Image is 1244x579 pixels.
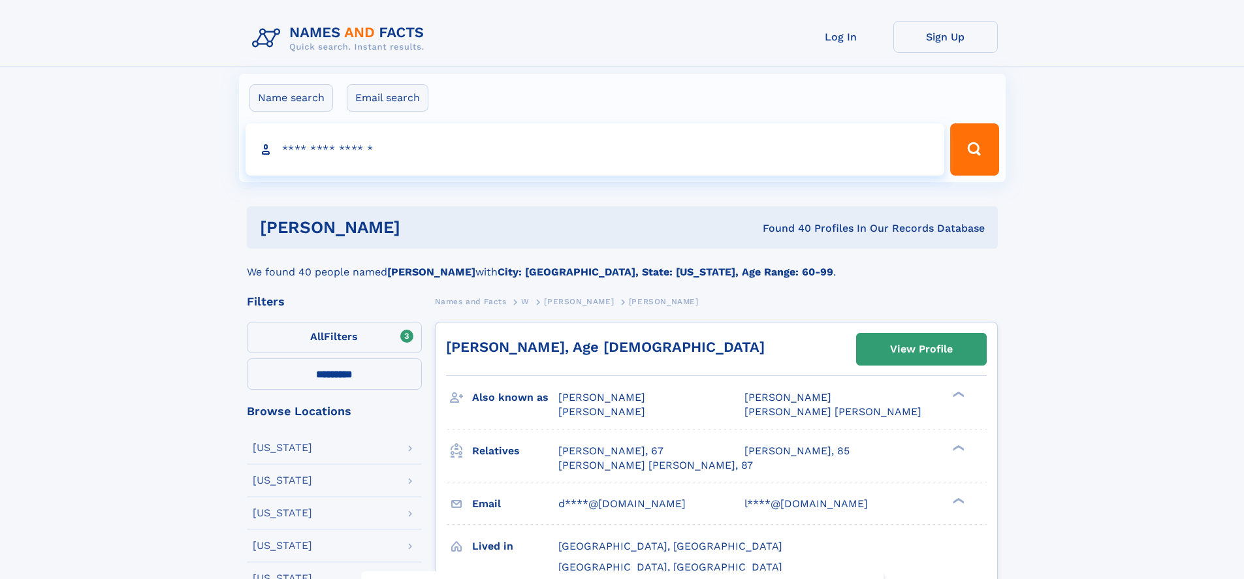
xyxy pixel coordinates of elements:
[949,496,965,505] div: ❯
[558,561,782,573] span: [GEOGRAPHIC_DATA], [GEOGRAPHIC_DATA]
[744,405,921,418] span: [PERSON_NAME] [PERSON_NAME]
[253,508,312,518] div: [US_STATE]
[558,458,753,473] a: [PERSON_NAME] [PERSON_NAME], 87
[246,123,945,176] input: search input
[949,390,965,399] div: ❯
[472,493,558,515] h3: Email
[581,221,985,236] div: Found 40 Profiles In Our Records Database
[950,123,998,176] button: Search Button
[472,535,558,557] h3: Lived in
[247,296,422,307] div: Filters
[521,297,530,306] span: W
[558,540,782,552] span: [GEOGRAPHIC_DATA], [GEOGRAPHIC_DATA]
[253,475,312,486] div: [US_STATE]
[247,405,422,417] div: Browse Locations
[347,84,428,112] label: Email search
[890,334,953,364] div: View Profile
[857,334,986,365] a: View Profile
[446,339,765,355] a: [PERSON_NAME], Age [DEMOGRAPHIC_DATA]
[544,293,614,309] a: [PERSON_NAME]
[558,444,663,458] a: [PERSON_NAME], 67
[310,330,324,343] span: All
[544,297,614,306] span: [PERSON_NAME]
[744,391,831,403] span: [PERSON_NAME]
[472,440,558,462] h3: Relatives
[253,540,312,551] div: [US_STATE]
[521,293,530,309] a: W
[949,443,965,452] div: ❯
[472,386,558,409] h3: Also known as
[558,405,645,418] span: [PERSON_NAME]
[744,444,850,458] a: [PERSON_NAME], 85
[387,266,475,278] b: [PERSON_NAME]
[435,293,507,309] a: Names and Facts
[629,297,699,306] span: [PERSON_NAME]
[247,322,422,353] label: Filters
[498,266,833,278] b: City: [GEOGRAPHIC_DATA], State: [US_STATE], Age Range: 60-99
[253,443,312,453] div: [US_STATE]
[789,21,893,53] a: Log In
[260,219,582,236] h1: [PERSON_NAME]
[247,249,998,280] div: We found 40 people named with .
[893,21,998,53] a: Sign Up
[558,391,645,403] span: [PERSON_NAME]
[249,84,333,112] label: Name search
[247,21,435,56] img: Logo Names and Facts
